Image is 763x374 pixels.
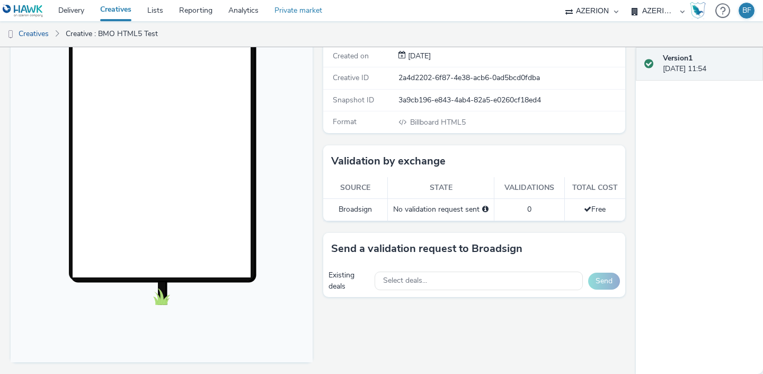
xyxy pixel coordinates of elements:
img: Hawk Academy [690,2,706,19]
img: dooh [5,29,16,40]
td: Broadsign [323,199,388,221]
a: Creative : BMO HTML5 Test [60,21,163,47]
span: Format [333,117,357,127]
span: 0 [527,204,531,214]
strong: Version 1 [663,53,693,63]
div: Creation 09 September 2025, 11:54 [406,51,431,62]
button: Send [588,273,620,290]
th: Total cost [564,177,625,199]
span: Select deals... [383,276,427,285]
div: Please select a deal below and click on Send to send a validation request to Broadsign. [482,204,489,215]
span: Free [584,204,606,214]
div: Existing deals [329,270,369,292]
h3: Validation by exchange [331,153,446,169]
div: 3a9cb196-e843-4ab4-82a5-e0260cf18ed4 [398,95,624,106]
div: No validation request sent [393,204,489,215]
span: Snapshot ID [333,95,374,105]
img: undefined Logo [3,4,43,18]
span: Creative ID [333,73,369,83]
h3: Send a validation request to Broadsign [331,241,522,257]
a: Hawk Academy [690,2,710,19]
span: Created on [333,51,369,61]
div: BF [742,3,751,19]
span: Billboard HTML5 [409,117,466,127]
th: State [388,177,494,199]
div: 2a4d2202-6f87-4e38-acb6-0ad5bcd0fdba [398,73,624,83]
th: Validations [494,177,565,199]
div: [DATE] 11:54 [663,53,755,75]
th: Source [323,177,388,199]
span: [DATE] [406,51,431,61]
